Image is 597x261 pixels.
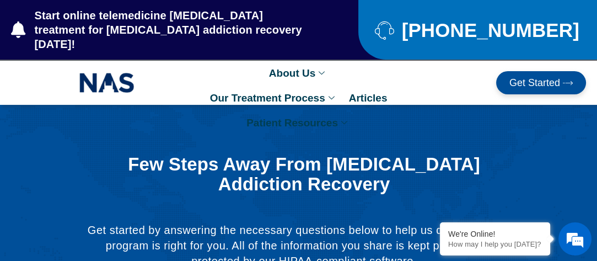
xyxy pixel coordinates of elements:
a: [PHONE_NUMBER] [375,20,569,40]
a: About Us [263,61,334,86]
span: Start online telemedicine [MEDICAL_DATA] treatment for [MEDICAL_DATA] addiction recovery [DATE]! [32,8,314,51]
p: How may I help you today? [448,240,542,248]
img: NAS_email_signature-removebg-preview.png [79,70,135,95]
h1: Few Steps Away From [MEDICAL_DATA] Addiction Recovery [112,155,496,195]
span: [PHONE_NUMBER] [399,23,579,37]
a: Our Treatment Process [205,86,343,110]
div: Chat with us now [74,58,202,72]
a: Patient Resources [241,110,356,135]
textarea: Type your message and hit 'Enter' [6,157,210,196]
a: Get Started [496,71,586,94]
div: Navigation go back [12,57,29,73]
div: We're Online! [448,230,542,238]
span: Get Started [509,78,560,88]
a: Articles [343,86,393,110]
div: Minimize live chat window [181,6,207,32]
a: Start online telemedicine [MEDICAL_DATA] treatment for [MEDICAL_DATA] addiction recovery [DATE]! [11,8,314,51]
span: We're online! [64,67,152,178]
